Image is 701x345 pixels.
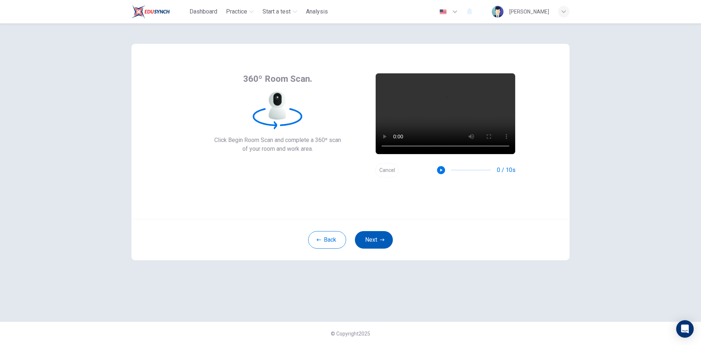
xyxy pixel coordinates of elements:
div: Open Intercom Messenger [676,320,694,338]
a: Train Test logo [131,4,187,19]
img: Train Test logo [131,4,170,19]
span: Click Begin Room Scan and complete a 360º scan [214,136,341,145]
span: Dashboard [189,7,217,16]
span: © Copyright 2025 [331,331,370,337]
span: Analysis [306,7,328,16]
button: Cancel [375,163,399,177]
span: Practice [226,7,247,16]
span: Start a test [263,7,291,16]
span: of your room and work area. [214,145,341,153]
button: Dashboard [187,5,220,18]
button: Analysis [303,5,331,18]
img: en [438,9,448,15]
button: Next [355,231,393,249]
button: Start a test [260,5,300,18]
button: Practice [223,5,257,18]
span: 360º Room Scan. [243,73,312,85]
span: 0 / 10s [497,166,516,175]
button: Back [308,231,346,249]
div: [PERSON_NAME] [509,7,549,16]
img: Profile picture [492,6,503,18]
